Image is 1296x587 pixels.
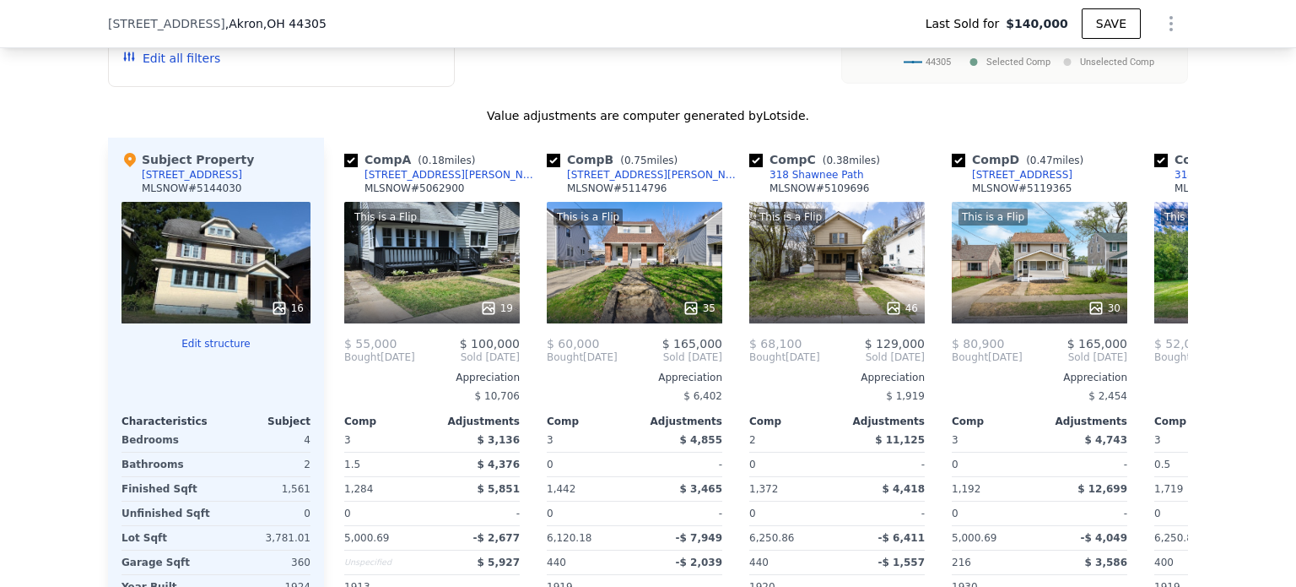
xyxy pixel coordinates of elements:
[618,351,722,364] span: Sold [DATE]
[344,483,373,495] span: 1,284
[1006,15,1068,32] span: $140,000
[1174,182,1274,195] div: MLSNOW # 5066262
[826,155,849,166] span: 0.38
[547,337,599,351] span: $ 60,000
[1174,168,1269,182] div: 314 Shawnee Path
[952,508,958,519] span: 0
[756,209,825,226] div: This is a Flip
[680,483,722,495] span: $ 3,465
[1154,532,1199,544] span: 6,250.86
[344,551,429,574] div: Unspecified
[344,351,415,364] div: [DATE]
[638,453,722,476] div: -
[547,483,575,495] span: 1,442
[952,351,988,364] span: Bought
[553,209,623,226] div: This is a Flip
[749,351,786,364] span: Bought
[344,168,540,182] a: [STREET_ADDRESS][PERSON_NAME]
[547,371,722,384] div: Appreciation
[883,483,925,495] span: $ 4,418
[344,453,429,476] div: 1.5
[364,168,540,182] div: [STREET_ADDRESS][PERSON_NAME]
[567,168,742,182] div: [STREET_ADDRESS][PERSON_NAME]
[683,390,722,402] span: $ 6,402
[952,532,996,544] span: 5,000.69
[1154,508,1161,519] span: 0
[1154,415,1242,428] div: Comp
[121,453,213,476] div: Bathrooms
[1154,483,1183,495] span: 1,719
[749,434,756,446] span: 2
[613,155,684,166] span: ( miles)
[1030,155,1053,166] span: 0.47
[547,351,618,364] div: [DATE]
[1154,557,1174,568] span: 400
[1023,351,1127,364] span: Sold [DATE]
[271,300,304,317] div: 16
[952,453,1036,476] div: 0
[1082,8,1141,39] button: SAVE
[547,532,591,544] span: 6,120.18
[216,415,310,428] div: Subject
[972,182,1072,195] div: MLSNOW # 5119365
[1043,453,1127,476] div: -
[1039,415,1127,428] div: Adjustments
[840,453,925,476] div: -
[547,351,583,364] span: Bought
[108,15,225,32] span: [STREET_ADDRESS]
[865,337,925,351] span: $ 129,000
[749,557,769,568] span: 440
[1161,209,1230,226] div: This is a Flip
[749,415,837,428] div: Comp
[1154,434,1161,446] span: 3
[676,532,722,544] span: -$ 7,949
[219,428,310,452] div: 4
[121,551,213,574] div: Garage Sqft
[749,483,778,495] span: 1,372
[263,17,327,30] span: , OH 44305
[121,428,213,452] div: Bedrooms
[547,434,553,446] span: 3
[662,337,722,351] span: $ 165,000
[749,453,834,476] div: 0
[875,434,925,446] span: $ 11,125
[344,415,432,428] div: Comp
[1154,7,1188,41] button: Show Options
[952,557,971,568] span: 216
[878,532,925,544] span: -$ 6,411
[837,415,925,428] div: Adjustments
[547,415,634,428] div: Comp
[478,434,520,446] span: $ 3,136
[364,182,464,195] div: MLSNOW # 5062900
[885,300,918,317] div: 46
[108,107,1188,124] div: Value adjustments are computer generated by Lotside .
[478,483,520,495] span: $ 5,851
[142,168,242,182] div: [STREET_ADDRESS]
[567,182,667,195] div: MLSNOW # 5114796
[1154,453,1239,476] div: 0.5
[683,300,715,317] div: 35
[769,168,864,182] div: 318 Shawnee Path
[121,477,213,501] div: Finished Sqft
[886,390,925,402] span: $ 1,919
[344,532,389,544] span: 5,000.69
[344,371,520,384] div: Appreciation
[344,151,482,168] div: Comp A
[219,477,310,501] div: 1,561
[749,351,820,364] div: [DATE]
[122,50,220,67] button: Edit all filters
[219,551,310,574] div: 360
[749,532,794,544] span: 6,250.86
[435,502,520,525] div: -
[547,151,684,168] div: Comp B
[422,155,445,166] span: 0.18
[344,337,397,351] span: $ 55,000
[411,155,482,166] span: ( miles)
[344,508,351,519] span: 0
[952,337,1004,351] span: $ 80,900
[926,57,951,68] text: 44305
[1088,300,1120,317] div: 30
[926,15,1007,32] span: Last Sold for
[478,459,520,470] span: $ 4,376
[952,371,1127,384] div: Appreciation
